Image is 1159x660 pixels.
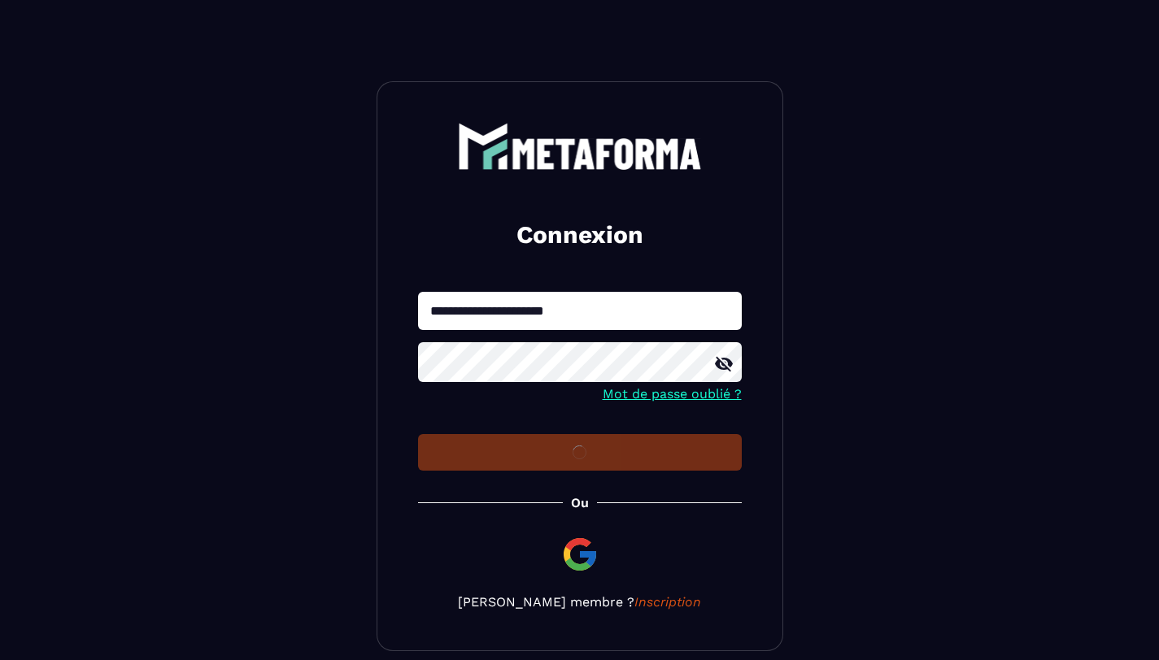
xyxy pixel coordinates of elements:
img: google [560,535,599,574]
h2: Connexion [438,219,722,251]
p: Ou [571,495,589,510]
img: logo [458,123,702,170]
p: [PERSON_NAME] membre ? [418,594,742,610]
a: logo [418,123,742,170]
a: Mot de passe oublié ? [603,386,742,402]
a: Inscription [634,594,701,610]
